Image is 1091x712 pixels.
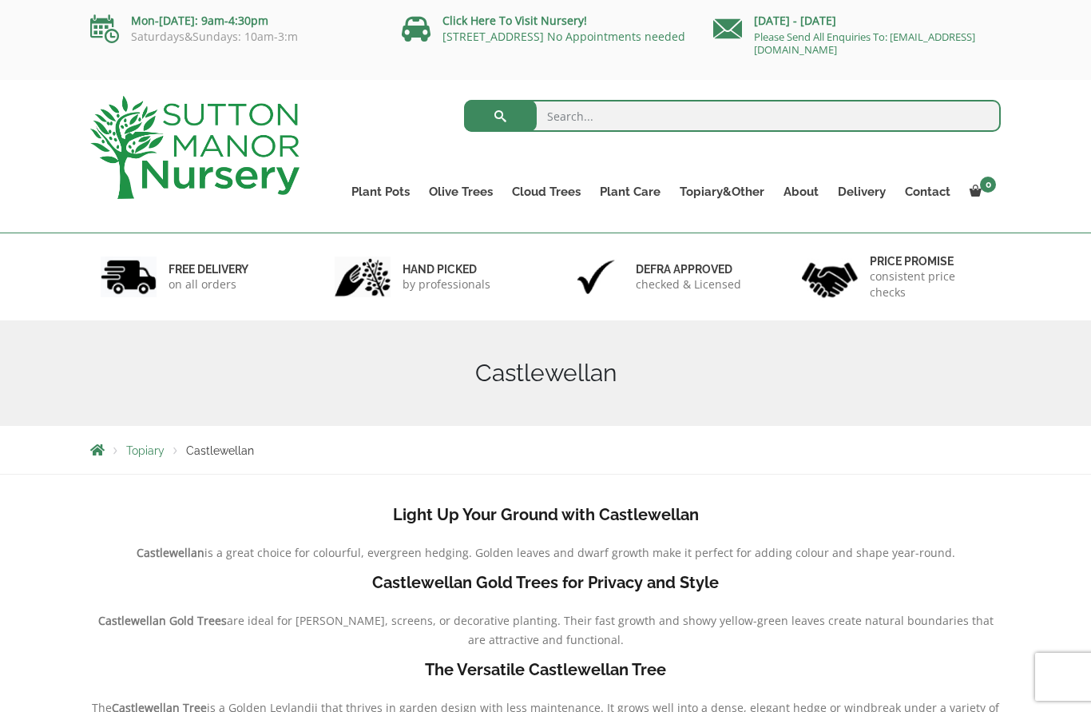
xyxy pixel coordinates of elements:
img: 4.jpg [802,253,858,301]
a: About [774,181,828,203]
a: Click Here To Visit Nursery! [442,13,587,28]
p: checked & Licensed [636,276,741,292]
nav: Breadcrumbs [90,444,1001,456]
a: Contact [895,181,960,203]
h6: hand picked [403,262,490,276]
a: [STREET_ADDRESS] No Appointments needed [442,29,685,44]
p: Saturdays&Sundays: 10am-3:m [90,30,378,43]
p: on all orders [169,276,248,292]
b: Castlewellan Gold Trees for Privacy and Style [372,573,719,592]
b: Light Up Your Ground with Castlewellan [393,505,699,524]
a: Delivery [828,181,895,203]
p: by professionals [403,276,490,292]
a: Plant Care [590,181,670,203]
input: Search... [464,100,1002,132]
span: is a great choice for colourful, evergreen hedging. Golden leaves and dwarf growth make it perfec... [204,545,955,560]
h6: Price promise [870,254,991,268]
img: 2.jpg [335,257,391,297]
b: Castlewellan Gold Trees [98,613,227,628]
a: Olive Trees [419,181,502,203]
h6: Defra approved [636,262,741,276]
p: Mon-[DATE]: 9am-4:30pm [90,11,378,30]
img: logo [90,96,300,199]
a: Cloud Trees [502,181,590,203]
a: Please Send All Enquiries To: [EMAIL_ADDRESS][DOMAIN_NAME] [754,30,975,57]
b: Castlewellan [137,545,204,560]
a: Topiary&Other [670,181,774,203]
h1: Castlewellan [90,359,1001,388]
img: 1.jpg [101,257,157,297]
a: 0 [960,181,1001,203]
span: Castlewellan [186,444,254,457]
span: are ideal for [PERSON_NAME], screens, or decorative planting. Their fast growth and showy yellow-... [227,613,994,647]
img: 3.jpg [568,257,624,297]
p: [DATE] - [DATE] [713,11,1001,30]
h6: FREE DELIVERY [169,262,248,276]
a: Topiary [126,444,165,457]
p: consistent price checks [870,268,991,300]
b: The Versatile Castlewellan Tree [425,660,666,679]
a: Plant Pots [342,181,419,203]
span: 0 [980,177,996,193]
